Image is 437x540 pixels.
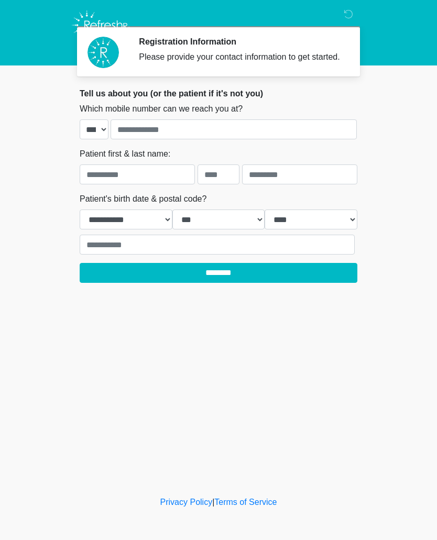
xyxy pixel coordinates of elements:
[212,498,214,506] a: |
[80,89,357,98] h2: Tell us about you (or the patient if it's not you)
[80,148,170,160] label: Patient first & last name:
[160,498,213,506] a: Privacy Policy
[214,498,277,506] a: Terms of Service
[80,103,243,115] label: Which mobile number can we reach you at?
[139,51,342,63] div: Please provide your contact information to get started.
[88,37,119,68] img: Agent Avatar
[69,8,133,42] img: Refresh RX Logo
[80,193,206,205] label: Patient's birth date & postal code?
